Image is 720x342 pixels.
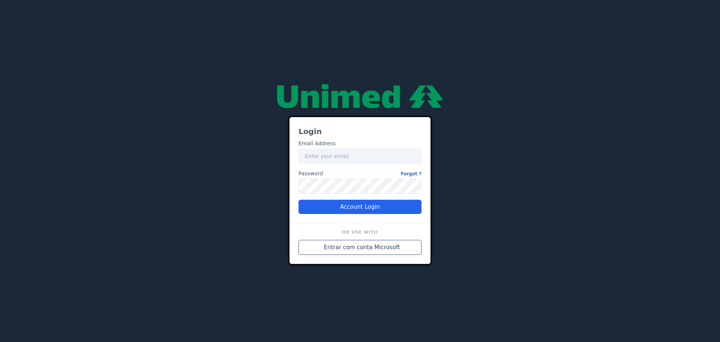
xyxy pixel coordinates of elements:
a: Forgot ? [400,170,421,178]
input: Enter your email [298,149,421,164]
button: Entrar com conta Microsoft [298,240,421,255]
h6: Or Use With [298,229,421,237]
img: null [277,84,443,108]
label: Password [298,170,421,178]
label: Email Address [298,140,336,148]
span: Entrar com conta Microsoft [324,243,400,252]
button: Account Login [298,200,421,214]
h3: Login [298,126,421,137]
